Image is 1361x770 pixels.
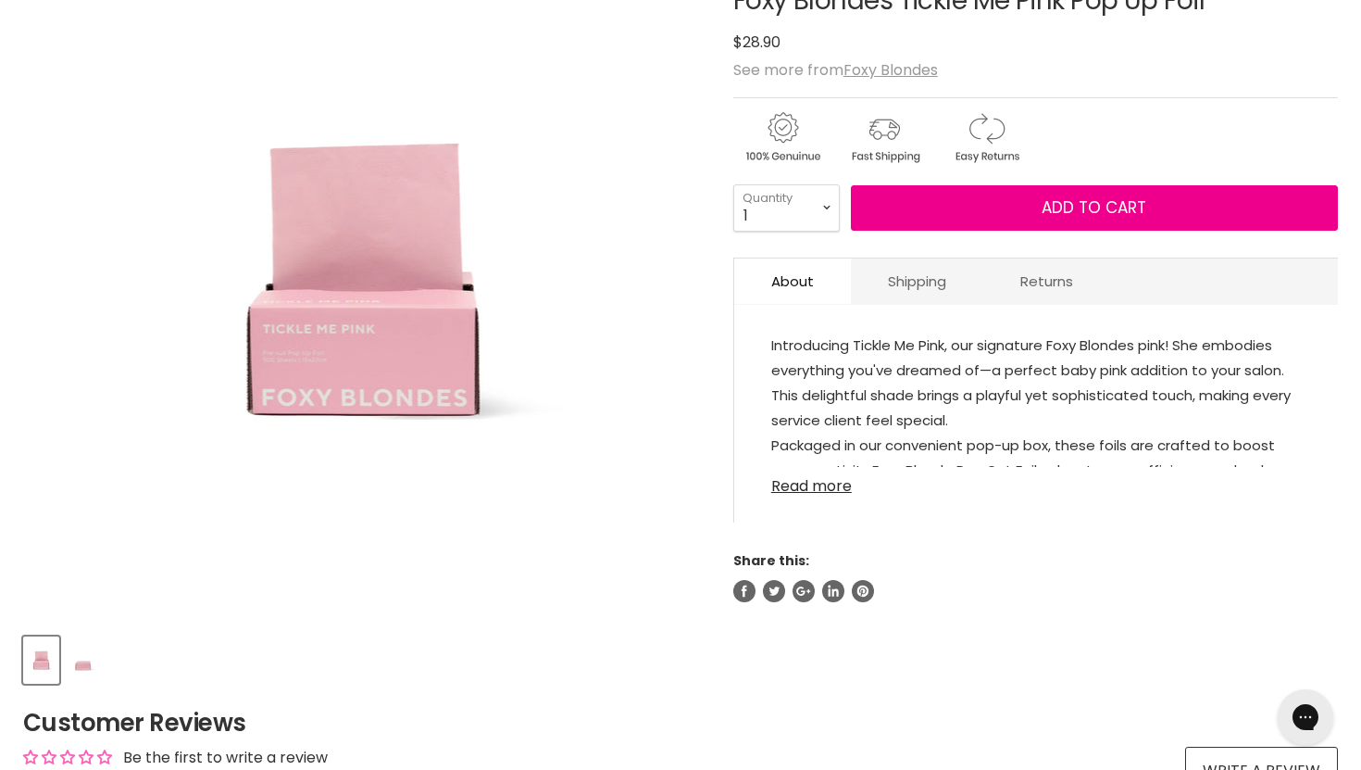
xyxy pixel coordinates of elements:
[937,109,1035,166] img: returns.gif
[771,467,1301,495] a: Read more
[25,638,57,682] img: Foxy Blondes Tickle Me Pink Pop Up Foil
[1268,683,1342,751] iframe: Gorgias live chat messenger
[733,109,831,166] img: genuine.gif
[123,748,328,768] div: Be the first to write a review
[734,259,851,304] a: About
[67,638,99,682] img: Foxy Blondes Tickle Me Pink Pop Up Foil
[771,335,1291,430] span: Introducing Tickle Me Pink, our signature Foxy Blondes pink! She embodies everything you've dream...
[733,184,840,231] select: Quantity
[771,461,1290,505] span: Foxy Blonde Pre-Cut Foils elevate your efficiency and reduce waste, reducing your foiling time fo...
[771,435,1275,480] span: Packaged in our convenient pop-up box, these foils are crafted to boost your creativity.
[65,637,101,684] button: Foxy Blondes Tickle Me Pink Pop Up Foil
[851,259,983,304] a: Shipping
[1042,196,1146,219] span: Add to cart
[835,109,933,166] img: shipping.gif
[23,637,59,684] button: Foxy Blondes Tickle Me Pink Pop Up Foil
[733,32,780,53] span: $28.90
[733,59,938,81] span: See more from
[23,706,1338,739] h2: Customer Reviews
[843,59,938,81] a: Foxy Blondes
[851,185,1338,232] button: Add to cart
[983,259,1110,304] a: Returns
[733,551,809,570] span: Share this:
[20,631,703,684] div: Product thumbnails
[733,552,1338,602] aside: Share this:
[23,747,112,768] div: Average rating is 0.00 stars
